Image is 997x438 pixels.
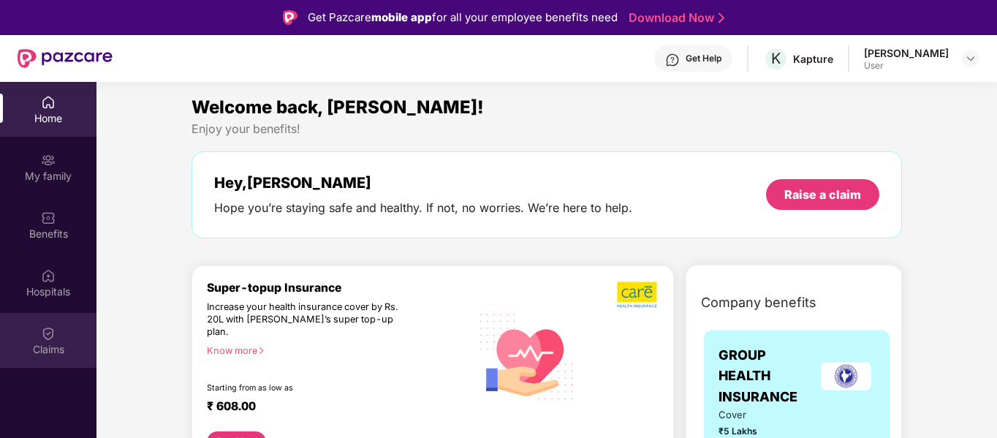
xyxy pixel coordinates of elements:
span: K [771,50,781,67]
a: Download Now [629,10,720,26]
div: Hey, [PERSON_NAME] [214,174,632,192]
img: b5dec4f62d2307b9de63beb79f102df3.png [617,281,659,309]
div: Increase your health insurance cover by Rs. 20L with [PERSON_NAME]’s super top-up plan. [207,301,407,339]
img: svg+xml;base64,PHN2ZyB3aWR0aD0iMjAiIGhlaWdodD0iMjAiIHZpZXdCb3g9IjAgMCAyMCAyMCIgZmlsbD0ibm9uZSIgeG... [41,153,56,167]
img: New Pazcare Logo [18,49,113,68]
div: Hope you’re staying safe and healthy. If not, no worries. We’re here to help. [214,200,632,216]
span: Company benefits [701,292,816,313]
span: GROUP HEALTH INSURANCE [719,345,817,407]
div: Starting from as low as [207,383,409,393]
span: ₹5 Lakhs [719,424,787,438]
div: Kapture [793,52,833,66]
img: svg+xml;base64,PHN2ZyBpZD0iSG9tZSIgeG1sbnM9Imh0dHA6Ly93d3cudzMub3JnLzIwMDAvc3ZnIiB3aWR0aD0iMjAiIG... [41,95,56,110]
div: Raise a claim [784,186,861,203]
img: svg+xml;base64,PHN2ZyBpZD0iQ2xhaW0iIHhtbG5zPSJodHRwOi8vd3d3LnczLm9yZy8yMDAwL3N2ZyIgd2lkdGg9IjIwIi... [41,326,56,341]
img: svg+xml;base64,PHN2ZyBpZD0iSG9zcGl0YWxzIiB4bWxucz0iaHR0cDovL3d3dy53My5vcmcvMjAwMC9zdmciIHdpZHRoPS... [41,268,56,283]
div: Get Pazcare for all your employee benefits need [308,9,618,26]
img: Logo [283,10,297,25]
span: Welcome back, [PERSON_NAME]! [192,97,484,118]
div: Enjoy your benefits! [192,121,902,137]
div: [PERSON_NAME] [864,46,949,60]
div: User [864,60,949,72]
img: svg+xml;base64,PHN2ZyBpZD0iRHJvcGRvd24tMzJ4MzIiIHhtbG5zPSJodHRwOi8vd3d3LnczLm9yZy8yMDAwL3N2ZyIgd2... [965,53,977,64]
span: right [257,347,265,355]
span: Cover [719,407,787,423]
div: Super-topup Insurance [207,281,471,295]
div: Get Help [686,53,721,64]
img: svg+xml;base64,PHN2ZyB4bWxucz0iaHR0cDovL3d3dy53My5vcmcvMjAwMC9zdmciIHhtbG5zOnhsaW5rPSJodHRwOi8vd3... [471,298,584,413]
img: insurerLogo [821,362,871,390]
div: Know more [207,345,462,355]
img: svg+xml;base64,PHN2ZyBpZD0iSGVscC0zMngzMiIgeG1sbnM9Imh0dHA6Ly93d3cudzMub3JnLzIwMDAvc3ZnIiB3aWR0aD... [665,53,680,67]
img: svg+xml;base64,PHN2ZyBpZD0iQmVuZWZpdHMiIHhtbG5zPSJodHRwOi8vd3d3LnczLm9yZy8yMDAwL3N2ZyIgd2lkdGg9Ij... [41,211,56,225]
div: ₹ 608.00 [207,399,456,417]
strong: mobile app [371,10,432,24]
img: Stroke [719,10,724,26]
